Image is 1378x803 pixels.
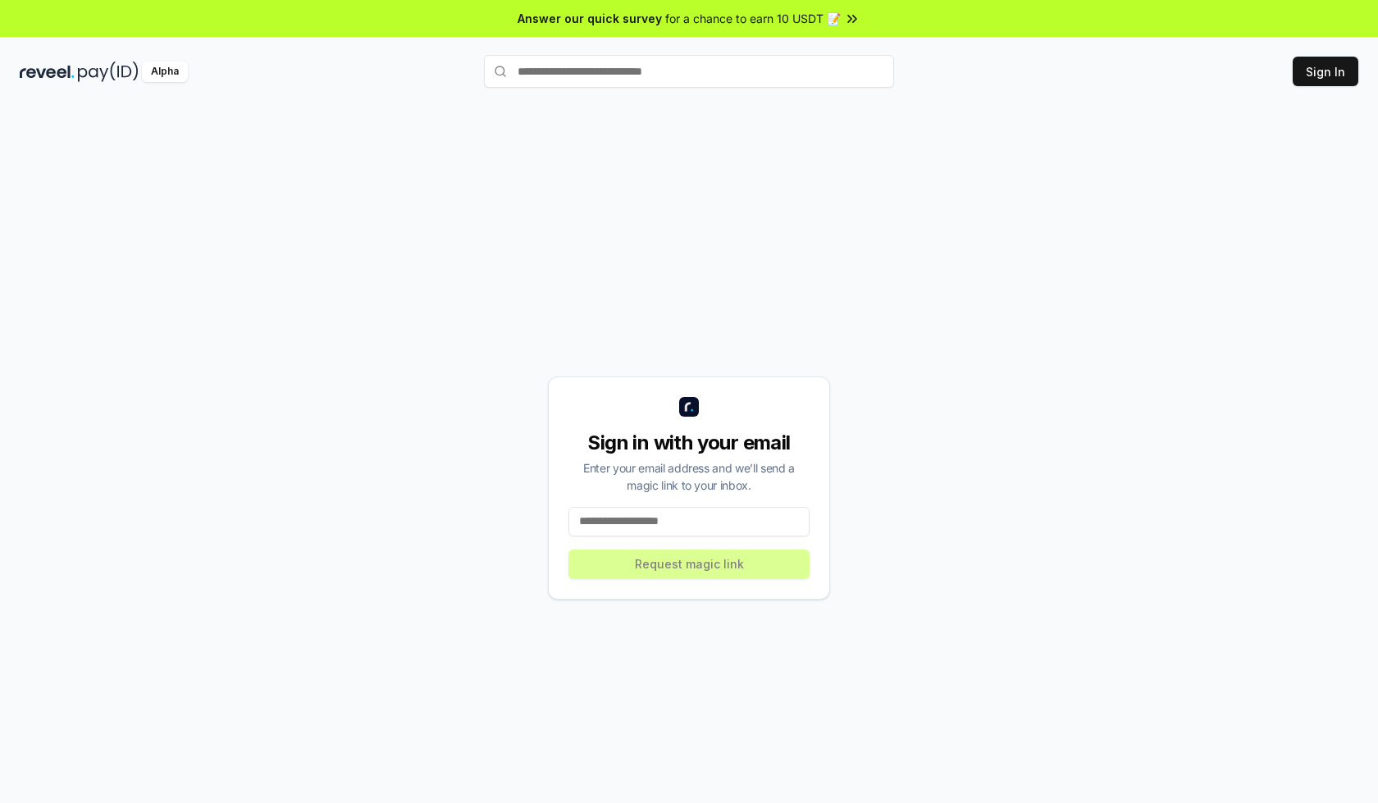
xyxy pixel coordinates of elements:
[20,62,75,82] img: reveel_dark
[568,459,810,494] div: Enter your email address and we’ll send a magic link to your inbox.
[518,10,662,27] span: Answer our quick survey
[78,62,139,82] img: pay_id
[568,430,810,456] div: Sign in with your email
[142,62,188,82] div: Alpha
[665,10,841,27] span: for a chance to earn 10 USDT 📝
[1293,57,1358,86] button: Sign In
[679,397,699,417] img: logo_small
